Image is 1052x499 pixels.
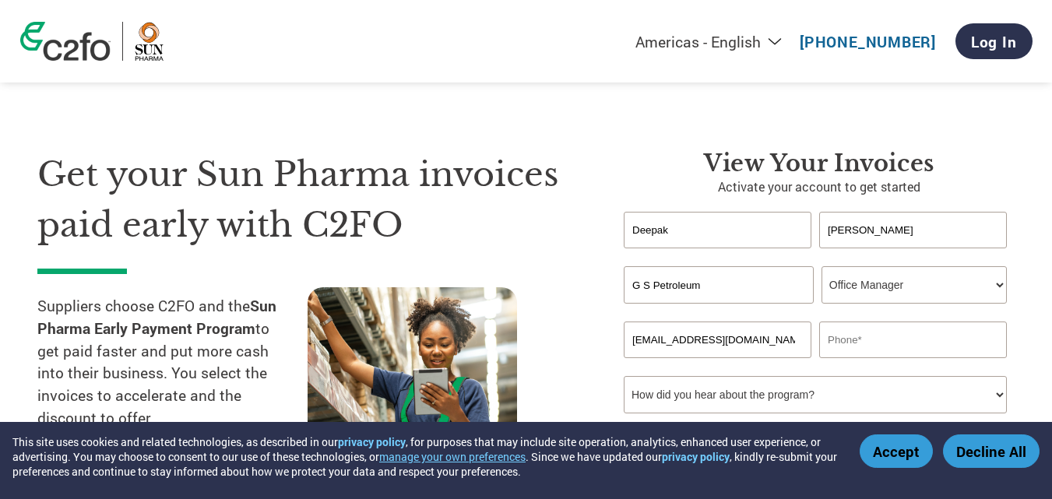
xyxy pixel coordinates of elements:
a: privacy policy [662,449,730,464]
div: Invalid last name or last name is too long [819,250,1007,260]
input: Invalid Email format [624,322,811,358]
div: Inavlid Email Address [624,360,811,370]
div: Invalid first name or first name is too long [624,250,811,260]
p: Activate your account to get started [624,177,1015,196]
img: Sun Pharma [135,22,164,61]
input: First Name* [624,212,811,248]
a: Log In [955,23,1033,59]
div: This site uses cookies and related technologies, as described in our , for purposes that may incl... [12,434,837,479]
div: Inavlid Phone Number [819,360,1007,370]
a: privacy policy [338,434,406,449]
div: Invalid company name or company name is too long [624,305,1007,315]
h1: Get your Sun Pharma invoices paid early with C2FO [37,149,577,250]
input: Last Name* [819,212,1007,248]
img: supply chain worker [308,287,517,441]
strong: Sun Pharma Early Payment Program [37,296,276,338]
button: Decline All [943,434,1040,468]
button: Accept [860,434,933,468]
select: Title/Role [822,266,1007,304]
a: [PHONE_NUMBER] [800,32,936,51]
button: manage your own preferences [379,449,526,464]
h3: View Your Invoices [624,149,1015,177]
input: Your company name* [624,266,814,304]
p: Suppliers choose C2FO and the to get paid faster and put more cash into their business. You selec... [37,295,308,430]
img: c2fo logo [20,22,111,61]
input: Phone* [819,322,1007,358]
